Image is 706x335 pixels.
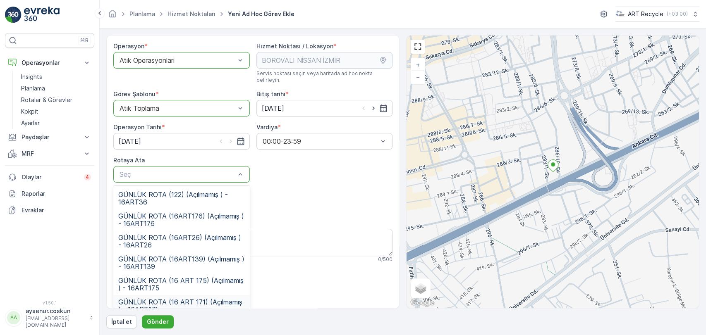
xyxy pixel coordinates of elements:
a: Insights [18,71,94,83]
label: Görev Şablonu [113,90,156,97]
a: Bu bölgeyi Google Haritalar'da açın (yeni pencerede açılır) [409,297,436,308]
input: dd/mm/yyyy [113,133,250,150]
span: GÜNLÜK ROTA (16ART139) (Açılmamış ) - 16ART139 [118,255,245,270]
a: Hizmet Noktaları [168,10,215,17]
label: Rotaya Ata [113,157,145,164]
div: AA [7,311,20,324]
p: Raporlar [22,190,91,198]
label: Hizmet Noktası / Lokasyon [256,43,333,50]
a: Ayarlar [18,117,94,129]
p: aysenur.coskun [26,307,85,315]
button: Gönder [142,315,174,328]
p: Planlama [21,84,45,93]
input: BOROVALI NİSSAN İZMİR [256,52,393,69]
label: Vardiya [256,124,278,131]
a: Raporlar [5,185,94,202]
span: − [416,74,420,81]
button: MRF [5,145,94,162]
p: ART Recycle [628,10,663,18]
label: Operasyon Tarihi [113,124,162,131]
h2: Görev Şablonu Yapılandırması [113,276,392,288]
span: + [416,61,420,68]
a: Yakınlaştır [412,59,424,71]
input: dd/mm/yyyy [256,100,393,116]
span: Yeni Ad Hoc Görev Ekle [226,10,296,18]
span: GÜNLÜK ROTA (122) (Açılmamış ) - 16ART36 [118,191,245,206]
a: View Fullscreen [412,40,424,53]
p: İptal et [111,318,132,326]
button: ART Recycle(+03:00) [615,7,699,21]
p: Rotalar & Görevler [21,96,72,104]
a: Olaylar4 [5,169,94,185]
img: Google [409,297,436,308]
button: Paydaşlar [5,129,94,145]
h3: Adım 1: Atık Toplama [113,298,392,308]
a: Rotalar & Görevler [18,94,94,106]
span: GÜNLÜK ROTA (16 ART 171) (Açılmamış ) - 16ART171 [118,298,245,313]
span: Servis noktası seçin veya haritada ad hoc nokta belirleyin. [256,70,393,83]
a: Layers [412,279,430,297]
p: Seç [120,169,235,179]
span: GÜNLÜK ROTA (16 ART 175) (Açılmamış ) - 16ART175 [118,277,245,292]
p: Paydaşlar [22,133,78,141]
p: MRF [22,150,78,158]
p: ⌘B [80,37,89,44]
p: [EMAIL_ADDRESS][DOMAIN_NAME] [26,315,85,328]
span: GÜNLÜK ROTA (16ART26) (Açılmamış ) - 16ART26 [118,234,245,249]
p: Kokpit [21,107,38,116]
p: Operasyonlar [22,59,78,67]
a: Uzaklaştır [412,71,424,83]
a: Planlama [129,10,155,17]
p: 4 [86,174,89,181]
label: Bitiş tarihi [256,90,285,97]
a: Planlama [18,83,94,94]
a: Kokpit [18,106,94,117]
p: Evraklar [22,206,91,214]
button: Operasyonlar [5,55,94,71]
img: image_23.png [615,10,625,19]
button: İptal et [106,315,137,328]
p: Gönder [147,318,169,326]
span: v 1.50.1 [5,300,94,305]
a: Evraklar [5,202,94,219]
p: ( +03:00 ) [667,11,688,17]
p: Olaylar [22,173,79,181]
button: AAaysenur.coskun[EMAIL_ADDRESS][DOMAIN_NAME] [5,307,94,328]
img: logo_light-DOdMpM7g.png [24,7,60,23]
span: GÜNLÜK ROTA (16ART176) (Açılmamış ) - 16ART176 [118,212,245,227]
p: Ayarlar [21,119,40,127]
p: Insights [21,73,42,81]
img: logo [5,7,22,23]
p: 0 / 500 [378,256,392,263]
label: Operasyon [113,43,144,50]
a: Ana Sayfa [108,12,117,19]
